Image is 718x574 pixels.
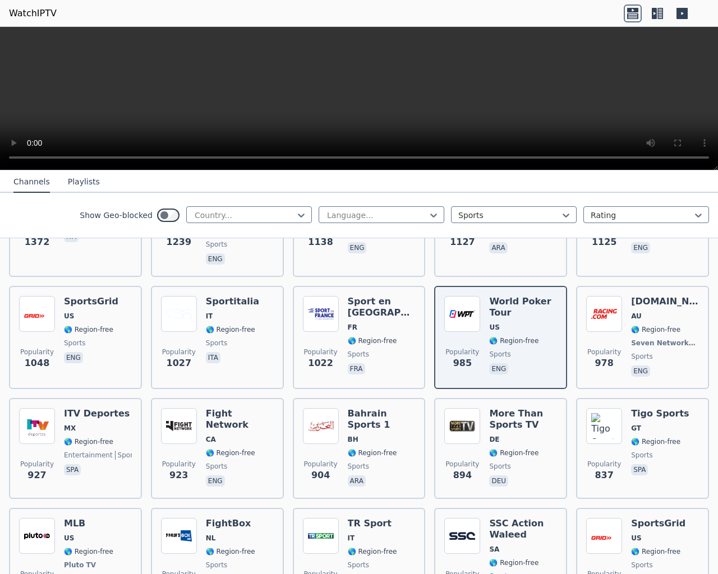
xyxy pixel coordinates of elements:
span: SA [489,545,499,554]
span: 927 [27,469,46,482]
span: 🌎 Region-free [489,336,538,345]
img: Sport en France [303,296,339,332]
span: US [631,534,641,543]
span: 1239 [167,235,192,249]
span: 1125 [592,235,617,249]
label: Show Geo-blocked [80,210,153,221]
span: sports [206,462,227,471]
span: 1138 [308,235,333,249]
span: sports [489,462,510,471]
a: WatchIPTV [9,7,57,20]
span: US [489,323,499,332]
h6: SportsGrid [631,518,685,529]
span: 1127 [450,235,475,249]
img: ITV Deportes [19,408,55,444]
h6: [DOMAIN_NAME] [631,296,699,307]
span: US [64,534,74,543]
span: Pluto TV [64,561,96,570]
span: Popularity [304,348,338,357]
span: US [64,312,74,321]
h6: TR Sport [348,518,397,529]
span: 🌎 Region-free [206,448,255,457]
span: entertainment [64,451,113,460]
span: sports [64,339,85,348]
h6: World Poker Tour [489,296,557,318]
span: AU [631,312,642,321]
img: TR Sport [303,518,339,554]
p: ara [348,475,366,487]
p: eng [64,352,83,363]
span: Popularity [162,460,196,469]
span: sports [206,561,227,570]
h6: More Than Sports TV [489,408,557,430]
span: IT [348,534,355,543]
p: eng [631,365,650,377]
span: 🌎 Region-free [489,448,538,457]
p: eng [489,363,508,374]
span: sports [206,339,227,348]
span: Popularity [445,348,479,357]
button: Channels [13,172,50,193]
span: 1048 [25,357,50,370]
span: sports [489,350,510,359]
span: 1022 [308,357,333,370]
h6: ITV Deportes [64,408,132,419]
span: 985 [453,357,472,370]
h6: Tigo Sports [631,408,689,419]
span: MX [64,424,76,433]
span: 978 [595,357,613,370]
span: 894 [453,469,472,482]
img: SportsGrid [19,296,55,332]
span: Seven Network/Foxtel [631,339,697,348]
button: Playlists [68,172,100,193]
span: sports [631,352,652,361]
span: sports [206,240,227,249]
span: sports [631,451,652,460]
h6: Fight Network [206,408,274,430]
span: NL [206,534,216,543]
p: eng [206,253,225,265]
img: More Than Sports TV [444,408,480,444]
span: 🌎 Region-free [631,437,680,446]
span: DE [489,435,499,444]
p: fra [348,363,365,374]
span: BH [348,435,358,444]
span: 🌎 Region-free [206,325,255,334]
img: World Poker Tour [444,296,480,332]
img: Sportitalia [161,296,197,332]
span: 🌎 Region-free [348,547,397,556]
h6: MLB [64,518,113,529]
span: 🌎 Region-free [348,336,397,345]
p: ita [206,352,220,363]
h6: FightBox [206,518,255,529]
img: Racing.com [586,296,622,332]
h6: Sportitalia [206,296,259,307]
img: SSC Action Waleed [444,518,480,554]
h6: Bahrain Sports 1 [348,408,416,430]
span: 🌎 Region-free [64,547,113,556]
span: Popularity [304,460,338,469]
p: eng [631,242,650,253]
img: Tigo Sports [586,408,622,444]
span: 🌎 Region-free [206,547,255,556]
span: sports [115,451,139,460]
span: Popularity [20,460,54,469]
span: 🌎 Region-free [64,437,113,446]
span: sports [348,462,369,471]
span: 🌎 Region-free [64,325,113,334]
p: deu [489,475,508,487]
span: Popularity [162,348,196,357]
img: Fight Network [161,408,197,444]
span: sports [348,561,369,570]
span: Popularity [587,348,621,357]
img: MLB [19,518,55,554]
img: FightBox [161,518,197,554]
h6: Sport en [GEOGRAPHIC_DATA] [348,296,416,318]
p: eng [348,242,367,253]
span: 837 [595,469,613,482]
h6: SportsGrid [64,296,118,307]
span: 🌎 Region-free [348,448,397,457]
span: CA [206,435,216,444]
p: ara [489,242,507,253]
span: 🌎 Region-free [631,325,680,334]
